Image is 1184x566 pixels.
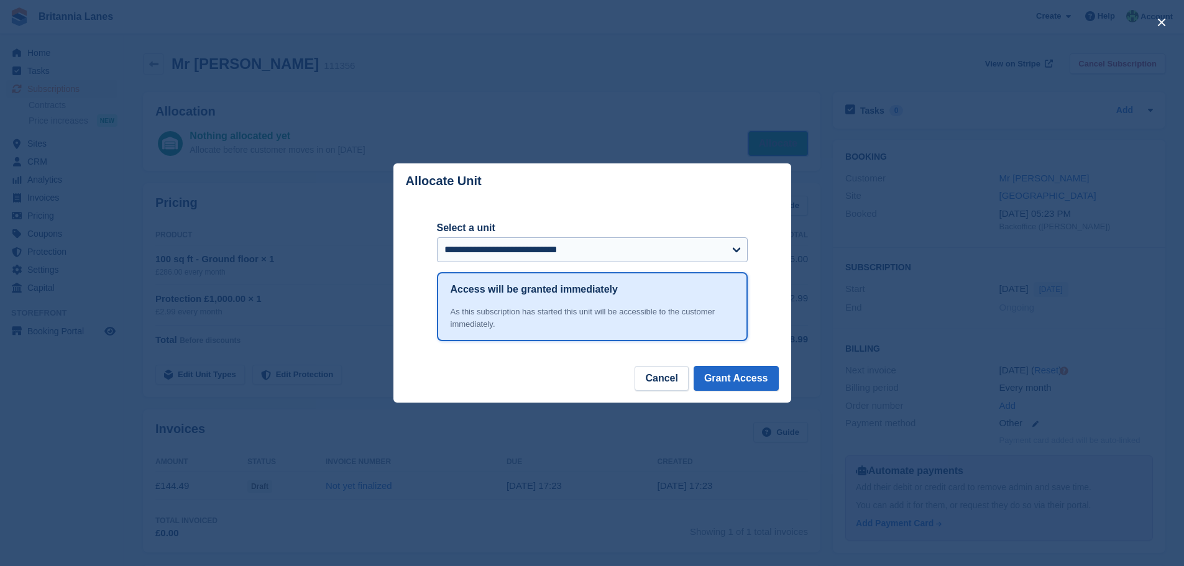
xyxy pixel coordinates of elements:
[406,174,482,188] p: Allocate Unit
[1152,12,1172,32] button: close
[437,221,748,235] label: Select a unit
[694,366,779,391] button: Grant Access
[451,306,734,330] div: As this subscription has started this unit will be accessible to the customer immediately.
[451,282,618,297] h1: Access will be granted immediately
[635,366,688,391] button: Cancel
